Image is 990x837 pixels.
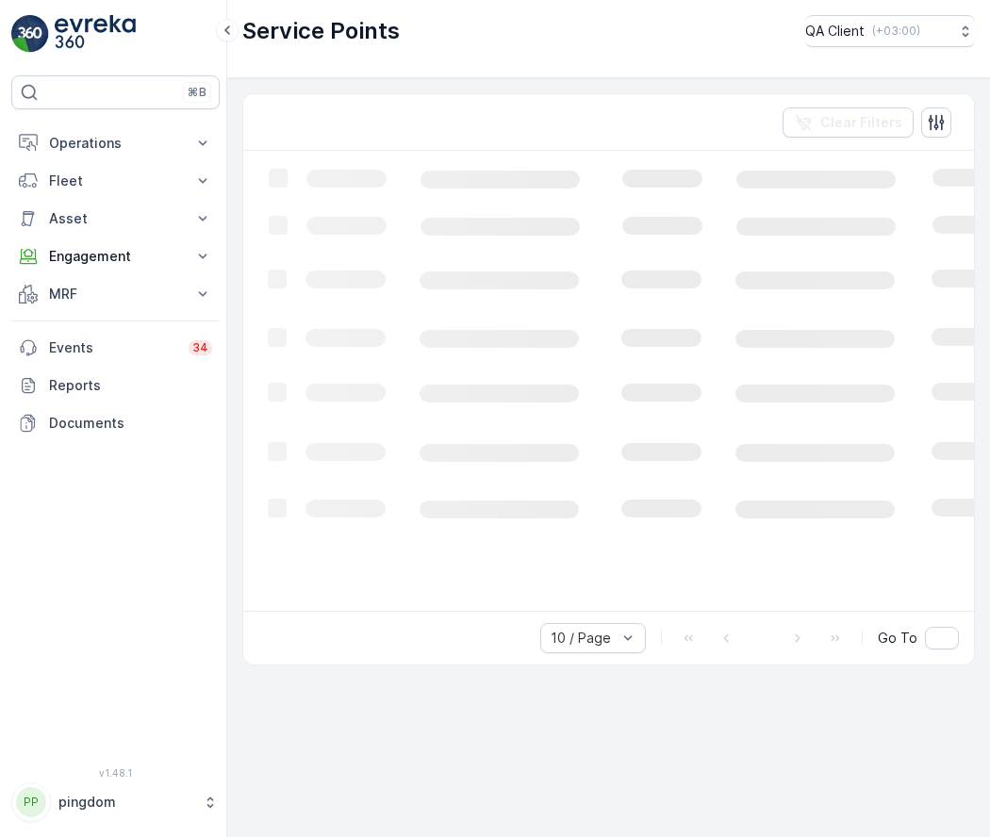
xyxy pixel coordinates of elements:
button: QA Client(+03:00) [805,15,975,47]
div: PP [16,787,46,817]
p: Operations [49,134,182,153]
button: MRF [11,275,220,313]
span: v 1.48.1 [11,767,220,779]
img: logo [11,15,49,53]
p: Asset [49,209,182,228]
p: Reports [49,376,212,395]
span: Go To [878,629,917,648]
p: Engagement [49,247,182,266]
p: 34 [192,340,208,355]
p: Documents [49,414,212,433]
button: PPpingdom [11,782,220,822]
p: Events [49,338,177,357]
p: Fleet [49,172,182,190]
p: ( +03:00 ) [872,24,920,39]
button: Fleet [11,162,220,200]
p: Service Points [242,16,400,46]
img: logo_light-DOdMpM7g.png [55,15,136,53]
p: MRF [49,285,182,304]
button: Operations [11,124,220,162]
p: pingdom [58,793,193,812]
p: QA Client [805,22,865,41]
a: Reports [11,367,220,404]
a: Events34 [11,329,220,367]
button: Asset [11,200,220,238]
button: Clear Filters [783,107,914,138]
button: Engagement [11,238,220,275]
p: ⌘B [188,85,206,100]
p: Clear Filters [820,113,902,132]
a: Documents [11,404,220,442]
